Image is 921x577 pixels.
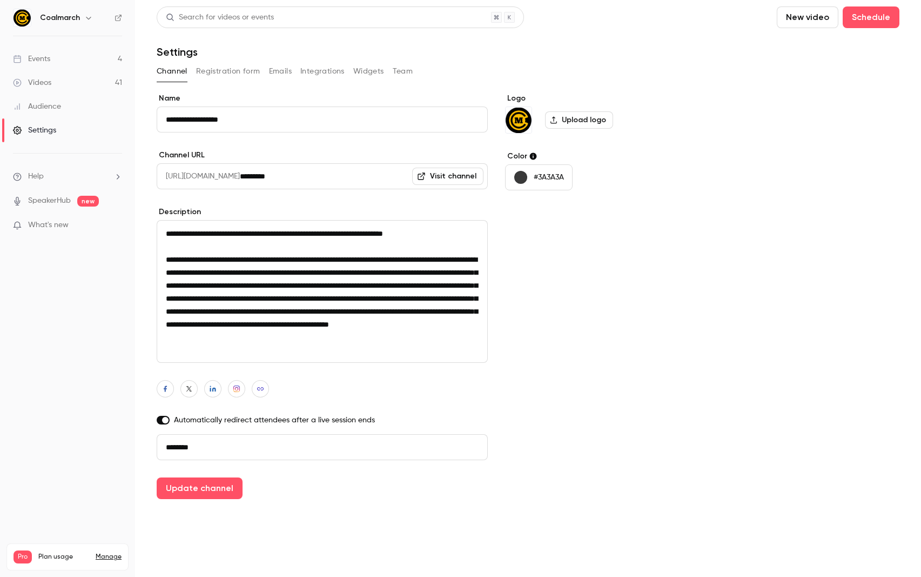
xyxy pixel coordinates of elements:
[506,107,532,133] img: Coalmarch Marketing
[534,172,564,183] p: #3A3A3A
[300,63,345,80] button: Integrations
[157,477,243,499] button: Update channel
[28,171,44,182] span: Help
[13,101,61,112] div: Audience
[269,63,292,80] button: Emails
[157,415,488,426] label: Automatically redirect attendees after a live session ends
[505,93,671,134] section: Logo
[157,63,187,80] button: Channel
[14,9,31,26] img: Coalmarch
[96,553,122,561] a: Manage
[13,125,56,136] div: Settings
[157,163,240,189] span: [URL][DOMAIN_NAME]
[13,171,122,182] li: help-dropdown-opener
[77,196,99,207] span: new
[157,93,488,104] label: Name
[166,12,274,23] div: Search for videos or events
[109,221,122,230] iframe: Noticeable Trigger
[157,45,198,58] h1: Settings
[157,207,488,217] label: Description
[13,77,51,88] div: Videos
[777,6,838,28] button: New video
[505,93,671,104] label: Logo
[14,551,32,563] span: Pro
[412,168,483,185] a: Visit channel
[38,553,89,561] span: Plan usage
[28,220,69,231] span: What's new
[28,195,71,207] a: SpeakerHub
[157,150,488,161] label: Channel URL
[545,111,613,129] label: Upload logo
[353,63,384,80] button: Widgets
[196,63,260,80] button: Registration form
[505,164,573,190] button: #3A3A3A
[13,54,50,64] div: Events
[843,6,899,28] button: Schedule
[40,12,80,23] h6: Coalmarch
[505,151,671,162] label: Color
[393,63,413,80] button: Team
